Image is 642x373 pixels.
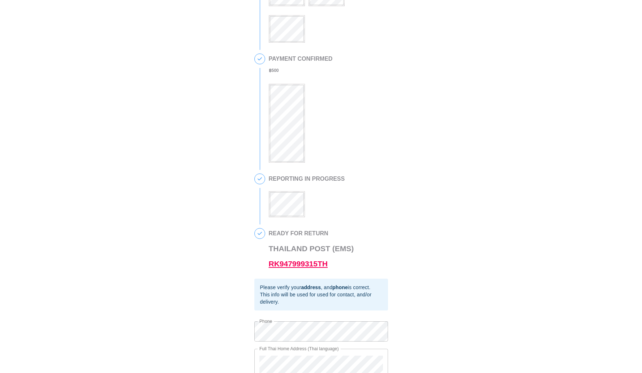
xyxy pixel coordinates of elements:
[269,176,345,182] h2: REPORTING IN PROGRESS
[269,241,354,271] h3: Thailand Post (EMS)
[255,54,265,64] span: 2
[269,68,279,73] b: ฿ 500
[260,291,382,305] div: This info will be used for used for contact, and/or delivery.
[255,174,265,184] span: 3
[269,230,354,237] h2: READY FOR RETURN
[269,260,328,268] a: RK947999315TH
[301,284,321,290] b: address
[260,284,382,291] div: Please verify your , and is correct.
[269,56,333,62] h2: PAYMENT CONFIRMED
[332,284,348,290] b: phone
[255,228,265,239] span: 4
